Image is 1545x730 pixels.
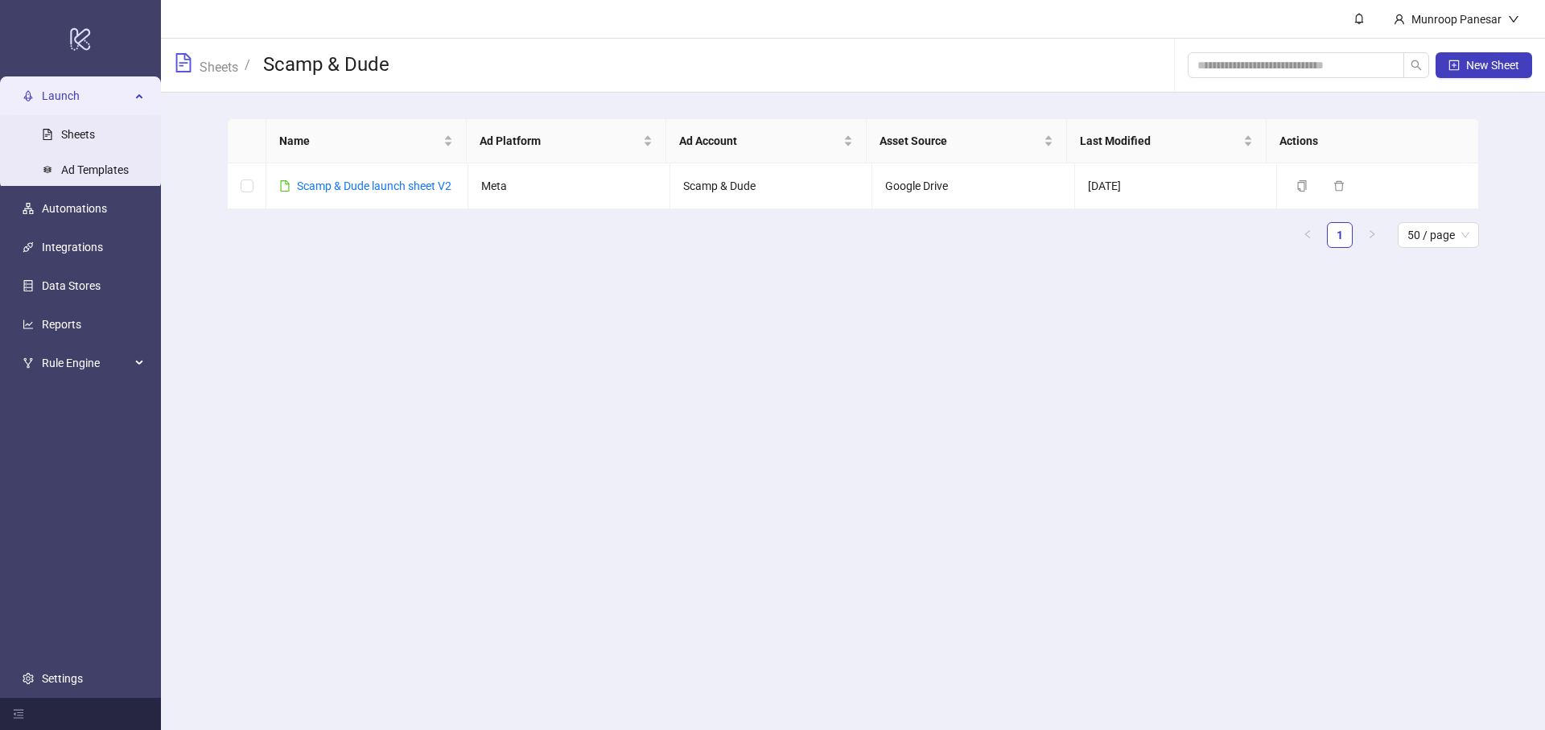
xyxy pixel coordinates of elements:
button: right [1359,222,1385,248]
span: file-text [174,53,193,72]
span: Rule Engine [42,347,130,379]
span: left [1303,229,1312,239]
li: Next Page [1359,222,1385,248]
a: Ad Templates [61,163,129,176]
li: 1 [1327,222,1353,248]
span: bell [1353,13,1365,24]
a: Data Stores [42,279,101,292]
button: New Sheet [1436,52,1532,78]
td: Google Drive [872,163,1074,209]
span: rocket [23,90,34,101]
th: Ad Account [666,119,867,163]
h3: Scamp & Dude [263,52,389,78]
div: Munroop Panesar [1405,10,1508,28]
span: file [279,180,290,192]
span: Asset Source [880,132,1040,150]
a: Reports [42,318,81,331]
span: 50 / page [1407,223,1469,247]
span: down [1508,14,1519,25]
a: 1 [1328,223,1352,247]
span: menu-fold [13,708,24,720]
a: Integrations [42,241,103,254]
span: copy [1296,180,1308,192]
td: Scamp & Dude [670,163,872,209]
a: Sheets [61,128,95,141]
th: Last Modified [1067,119,1267,163]
span: user [1394,14,1405,25]
th: Asset Source [867,119,1067,163]
span: New Sheet [1466,59,1519,72]
span: right [1367,229,1377,239]
span: Ad Account [679,132,840,150]
span: Launch [42,80,130,112]
th: Ad Platform [467,119,667,163]
td: [DATE] [1075,163,1277,209]
span: search [1411,60,1422,71]
span: delete [1333,180,1345,192]
span: Name [279,132,440,150]
a: Settings [42,672,83,685]
a: Automations [42,202,107,215]
th: Actions [1267,119,1467,163]
div: Page Size [1398,222,1479,248]
span: plus-square [1448,60,1460,71]
span: Ad Platform [480,132,641,150]
button: left [1295,222,1320,248]
a: Scamp & Dude launch sheet V2 [297,179,451,192]
span: fork [23,357,34,369]
li: Previous Page [1295,222,1320,248]
li: / [245,52,250,78]
th: Name [266,119,467,163]
td: Meta [468,163,670,209]
a: Sheets [196,57,241,75]
span: Last Modified [1080,132,1241,150]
